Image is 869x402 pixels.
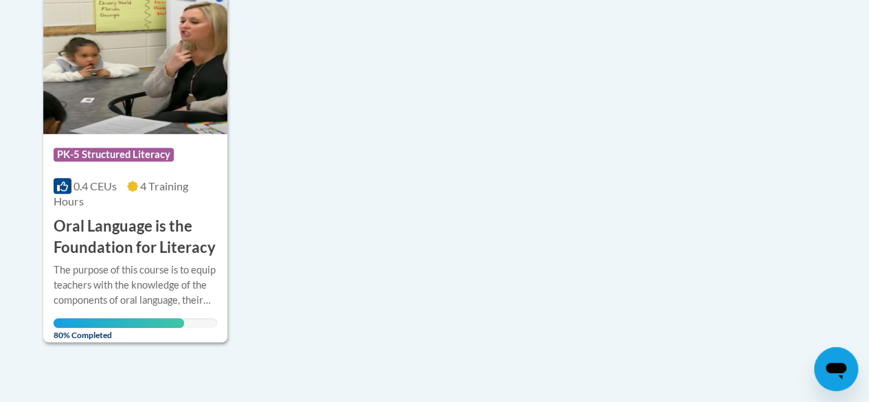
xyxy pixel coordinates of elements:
iframe: Button to launch messaging window [814,347,858,391]
div: Your progress [54,318,185,328]
h3: Oral Language is the Foundation for Literacy [54,216,217,258]
span: PK-5 Structured Literacy [54,148,174,161]
span: 0.4 CEUs [74,179,117,192]
div: The purpose of this course is to equip teachers with the knowledge of the components of oral lang... [54,263,217,308]
span: 80% Completed [54,318,185,340]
